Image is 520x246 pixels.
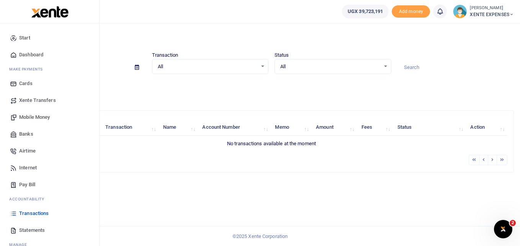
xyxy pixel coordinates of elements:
span: Statements [19,226,45,234]
span: Dashboard [19,51,43,59]
a: Airtime [6,143,93,159]
th: Action: activate to sort column ascending [466,119,507,136]
th: Name: activate to sort column ascending [159,119,198,136]
li: M [6,63,93,75]
li: Ac [6,193,93,205]
a: Pay Bill [6,176,93,193]
a: Add money [392,8,430,14]
span: Banks [19,130,33,138]
span: Mobile Money [19,113,50,121]
h4: Transactions [29,33,514,41]
img: logo-large [31,6,69,18]
span: Cards [19,80,33,87]
span: countability [15,196,44,202]
span: ake Payments [13,66,43,72]
small: [PERSON_NAME] [470,5,514,11]
th: Account Number: activate to sort column ascending [198,119,271,136]
a: Cards [6,75,93,92]
li: Toup your wallet [392,5,430,18]
a: profile-user [PERSON_NAME] XENTE EXPENSES [453,5,514,18]
span: Start [19,34,30,42]
span: XENTE EXPENSES [470,11,514,18]
span: Pay Bill [19,181,35,189]
th: Amount: activate to sort column ascending [312,119,357,136]
span: Add money [392,5,430,18]
a: Dashboard [6,46,93,63]
a: Start [6,30,93,46]
a: logo-small logo-large logo-large [31,8,69,14]
iframe: Intercom live chat [494,220,512,238]
a: Statements [6,222,93,239]
label: Status [275,51,289,59]
a: Xente Transfers [6,92,93,109]
span: All [280,63,380,71]
span: UGX 39,723,191 [348,8,383,15]
input: Search [397,61,514,74]
th: Fees: activate to sort column ascending [357,119,393,136]
th: Transaction: activate to sort column ascending [101,119,159,136]
a: Banks [6,126,93,143]
span: Transactions [19,210,49,217]
th: Status: activate to sort column ascending [393,119,466,136]
span: 2 [510,220,516,226]
td: No transactions available at the moment [36,136,507,152]
a: Mobile Money [6,109,93,126]
span: Internet [19,164,37,172]
li: Wallet ballance [339,5,392,18]
th: Memo: activate to sort column ascending [271,119,312,136]
label: Transaction [152,51,178,59]
span: All [158,63,258,71]
p: Download [29,83,514,91]
a: Transactions [6,205,93,222]
span: Xente Transfers [19,97,56,104]
span: Airtime [19,147,36,155]
a: Internet [6,159,93,176]
a: UGX 39,723,191 [342,5,389,18]
img: profile-user [453,5,467,18]
div: Showing 0 to 0 of 0 entries [36,154,229,166]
